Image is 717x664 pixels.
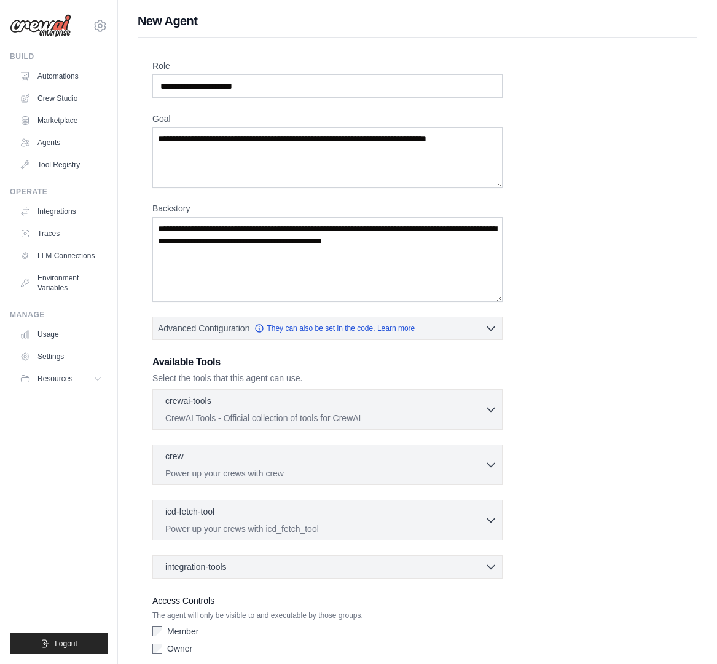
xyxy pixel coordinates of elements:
[152,372,503,384] p: Select the tools that this agent can use.
[15,111,108,130] a: Marketplace
[167,642,192,655] label: Owner
[165,395,211,407] p: crewai-tools
[15,268,108,298] a: Environment Variables
[165,467,485,480] p: Power up your crews with crew
[10,633,108,654] button: Logout
[153,317,502,339] button: Advanced Configuration They can also be set in the code. Learn more
[15,224,108,243] a: Traces
[15,246,108,266] a: LLM Connections
[152,593,503,608] label: Access Controls
[167,625,198,638] label: Member
[158,395,497,424] button: crewai-tools CrewAI Tools - Official collection of tools for CrewAI
[15,369,108,389] button: Resources
[165,523,485,535] p: Power up your crews with icd_fetch_tool
[10,14,71,38] img: Logo
[165,505,214,518] p: icd-fetch-tool
[15,325,108,344] a: Usage
[158,450,497,480] button: crew Power up your crews with crew
[158,505,497,535] button: icd-fetch-tool Power up your crews with icd_fetch_tool
[15,155,108,175] a: Tool Registry
[138,12,697,30] h1: New Agent
[165,412,485,424] p: CrewAI Tools - Official collection of tools for CrewAI
[15,133,108,152] a: Agents
[158,561,497,573] button: integration-tools
[15,202,108,221] a: Integrations
[158,322,249,334] span: Advanced Configuration
[165,561,227,573] span: integration-tools
[152,60,503,72] label: Role
[15,66,108,86] a: Automations
[10,187,108,197] div: Operate
[15,347,108,366] a: Settings
[152,202,503,215] label: Backstory
[254,323,415,333] a: They can also be set in the code. Learn more
[152,611,503,620] p: The agent will only be visible to and executable by those groups.
[165,450,184,462] p: crew
[152,355,503,370] h3: Available Tools
[37,374,72,384] span: Resources
[10,52,108,61] div: Build
[15,89,108,108] a: Crew Studio
[55,639,77,649] span: Logout
[152,113,503,125] label: Goal
[10,310,108,320] div: Manage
